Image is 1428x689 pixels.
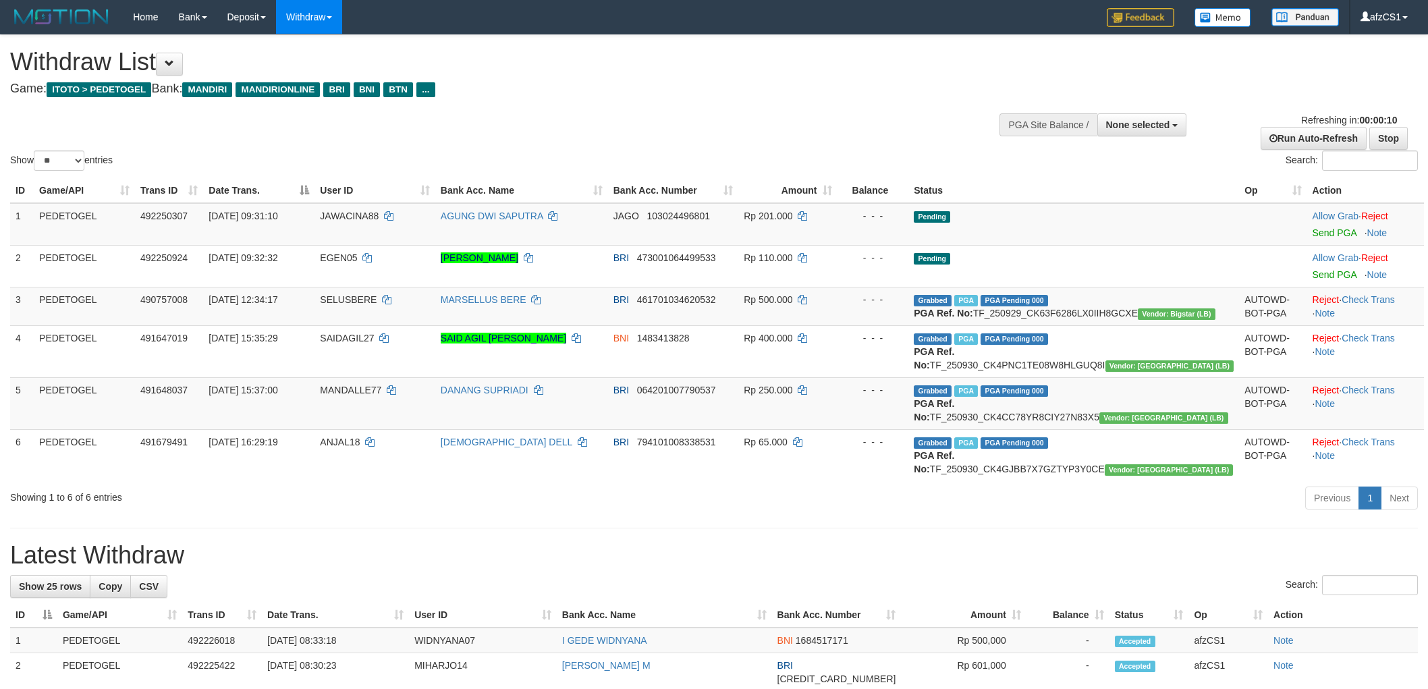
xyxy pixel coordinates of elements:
span: BRI [613,385,629,395]
th: Trans ID: activate to sort column ascending [135,178,203,203]
td: 5 [10,377,34,429]
th: Action [1307,178,1424,203]
a: Next [1381,487,1418,509]
a: [PERSON_NAME] M [562,660,651,671]
a: Copy [90,575,131,598]
td: AUTOWD-BOT-PGA [1239,325,1307,377]
a: Note [1273,660,1294,671]
span: Copy 794101008338531 to clipboard [637,437,716,447]
a: Note [1315,450,1335,461]
span: MANDALLE77 [320,385,381,395]
div: - - - [843,209,904,223]
span: Copy 064201007790537 to clipboard [637,385,716,395]
th: Action [1268,603,1418,628]
th: Trans ID: activate to sort column ascending [182,603,262,628]
span: ... [416,82,435,97]
div: - - - [843,383,904,397]
span: Refreshing in: [1301,115,1397,126]
th: Op: activate to sort column ascending [1239,178,1307,203]
span: Grabbed [914,437,952,449]
span: [DATE] 16:29:19 [209,437,277,447]
th: Bank Acc. Name: activate to sort column ascending [557,603,772,628]
td: TF_250929_CK63F6286LX0IIH8GCXE [908,287,1239,325]
span: BRI [777,660,793,671]
th: Bank Acc. Name: activate to sort column ascending [435,178,608,203]
a: MARSELLUS BERE [441,294,526,305]
td: 492226018 [182,628,262,653]
span: Rp 250.000 [744,385,792,395]
td: PEDETOGEL [34,203,135,246]
td: · · [1307,287,1424,325]
span: · [1313,211,1361,221]
span: BRI [613,437,629,447]
span: Grabbed [914,385,952,397]
span: BTN [383,82,413,97]
a: Check Trans [1342,333,1395,343]
a: 1 [1358,487,1381,509]
a: Note [1315,398,1335,409]
input: Search: [1322,575,1418,595]
select: Showentries [34,150,84,171]
td: 3 [10,287,34,325]
span: 491647019 [140,333,188,343]
img: panduan.png [1271,8,1339,26]
span: Pending [914,211,950,223]
span: BNI [613,333,629,343]
button: None selected [1097,113,1187,136]
a: CSV [130,575,167,598]
img: Feedback.jpg [1107,8,1174,27]
span: BRI [323,82,350,97]
span: [DATE] 09:32:32 [209,252,277,263]
a: Reject [1361,252,1388,263]
span: PGA Pending [981,333,1048,345]
a: Reject [1313,333,1340,343]
span: Copy 473001064499533 to clipboard [637,252,716,263]
span: Show 25 rows [19,581,82,592]
td: PEDETOGEL [34,325,135,377]
img: Button%20Memo.svg [1194,8,1251,27]
span: SAIDAGIL27 [320,333,374,343]
b: PGA Ref. No: [914,308,972,319]
span: SELUSBERE [320,294,377,305]
span: EGEN05 [320,252,357,263]
th: User ID: activate to sort column ascending [409,603,557,628]
a: AGUNG DWI SAPUTRA [441,211,543,221]
a: [DEMOGRAPHIC_DATA] DELL [441,437,572,447]
td: PEDETOGEL [34,377,135,429]
span: PGA Pending [981,437,1048,449]
span: Rp 500.000 [744,294,792,305]
th: Balance: activate to sort column ascending [1026,603,1109,628]
label: Search: [1286,575,1418,595]
td: 4 [10,325,34,377]
span: [DATE] 15:37:00 [209,385,277,395]
a: Allow Grab [1313,211,1358,221]
b: PGA Ref. No: [914,346,954,370]
td: TF_250930_CK4CC78YR8CIY27N83X5 [908,377,1239,429]
span: Copy 109901051586500 to clipboard [777,673,896,684]
th: Game/API: activate to sort column ascending [34,178,135,203]
a: Allow Grab [1313,252,1358,263]
td: AUTOWD-BOT-PGA [1239,429,1307,481]
a: Send PGA [1313,269,1356,280]
th: Date Trans.: activate to sort column ascending [262,603,409,628]
span: Marked by afzCS1 [954,333,978,345]
span: 490757008 [140,294,188,305]
a: Check Trans [1342,294,1395,305]
input: Search: [1322,150,1418,171]
span: Copy 1483413828 to clipboard [637,333,690,343]
span: Copy 1684517171 to clipboard [796,635,848,646]
span: Rp 110.000 [744,252,792,263]
td: - [1026,628,1109,653]
a: Note [1367,227,1388,238]
span: PGA Pending [981,295,1048,306]
span: · [1313,252,1361,263]
th: Date Trans.: activate to sort column descending [203,178,314,203]
span: JAWACINA88 [320,211,379,221]
td: · [1307,245,1424,287]
div: Showing 1 to 6 of 6 entries [10,485,585,504]
h1: Withdraw List [10,49,939,76]
span: Rp 400.000 [744,333,792,343]
a: Reject [1313,385,1340,395]
span: Grabbed [914,295,952,306]
a: SAID AGIL [PERSON_NAME] [441,333,566,343]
